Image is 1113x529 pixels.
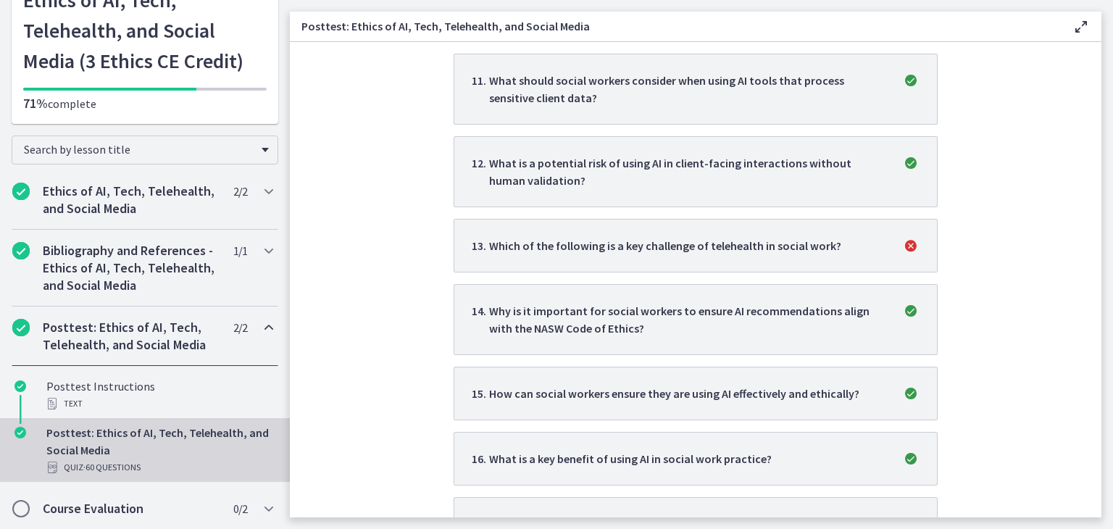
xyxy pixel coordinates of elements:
span: 2 / 2 [233,183,247,200]
i: correct [902,450,920,467]
span: 0 / 2 [233,500,247,517]
span: 71% [23,95,48,112]
span: 11 . [472,72,489,107]
div: Why is it important for social workers to ensure AI recommendations align with the NASW Code of E... [489,302,885,337]
h2: Posttest: Ethics of AI, Tech, Telehealth, and Social Media [43,319,220,354]
div: Search by lesson title [12,136,278,164]
i: Completed [12,242,30,259]
h2: Ethics of AI, Tech, Telehealth, and Social Media [43,183,220,217]
span: 12 . [472,154,489,189]
span: 1 / 1 [233,242,247,259]
span: 13 . [472,237,489,254]
span: 16 . [472,450,489,467]
span: 14 . [472,302,489,337]
i: correct [902,72,920,89]
div: Posttest Instructions [46,378,272,412]
h2: Bibliography and References - Ethics of AI, Tech, Telehealth, and Social Media [43,242,220,294]
i: correct [902,154,920,172]
i: Completed [14,427,26,438]
div: Quiz [46,459,272,476]
h3: Posttest: Ethics of AI, Tech, Telehealth, and Social Media [301,17,1049,35]
div: Which of the following is a key challenge of telehealth in social work? [489,237,841,254]
div: Text [46,395,272,412]
i: correct [902,302,920,320]
i: Completed [14,380,26,392]
span: 2 / 2 [233,319,247,336]
div: What should social workers consider when using AI tools that process sensitive client data? [489,72,885,107]
i: correct [902,385,920,402]
i: Completed [12,319,30,336]
div: What is a potential risk of using AI in client-facing interactions without human validation? [489,154,885,189]
div: Posttest: Ethics of AI, Tech, Telehealth, and Social Media [46,424,272,476]
span: 15 . [472,385,489,402]
div: What is a key benefit of using AI in social work practice? [489,450,772,467]
i: Completed [12,183,30,200]
span: · 60 Questions [83,459,141,476]
span: Search by lesson title [24,142,254,157]
p: complete [23,95,267,112]
i: incorrect [902,237,920,254]
div: How can social workers ensure they are using AI effectively and ethically? [489,385,859,402]
h2: Course Evaluation [43,500,220,517]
